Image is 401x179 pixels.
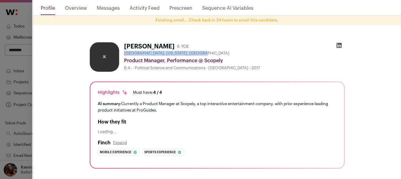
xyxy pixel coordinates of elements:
[98,102,121,106] span: AI summary:
[177,44,189,50] div: 6 YOE
[98,89,128,96] div: Highlights
[41,5,55,15] a: Profile
[98,129,337,134] div: Loading...
[113,140,127,145] button: Expand
[169,5,192,15] a: Prescreen
[153,90,162,94] span: 4 / 4
[65,5,87,15] a: Overview
[133,90,162,95] div: Must have:
[124,57,345,64] div: Product Manager, Performance @ Scopely
[98,101,337,113] div: Currently a Product Manager at Scopely, a top interactive entertainment company, with prior exper...
[144,149,176,155] span: Sports experience
[130,5,160,15] a: Activity Feed
[202,5,253,15] a: Sequence AI Variables
[98,118,337,126] h2: How they fit
[124,66,345,70] div: B.A. - Political Science and Communications - [GEOGRAPHIC_DATA] - 2017
[98,139,111,147] h2: Finch
[33,18,401,23] p: Fetching email... Check back in 24 hours to email this candidate.
[124,51,229,56] span: [GEOGRAPHIC_DATA], [US_STATE], [GEOGRAPHIC_DATA]
[90,42,119,72] div: JK
[124,42,175,51] h1: [PERSON_NAME]
[100,149,131,155] span: Mobile experience
[97,5,120,15] a: Messages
